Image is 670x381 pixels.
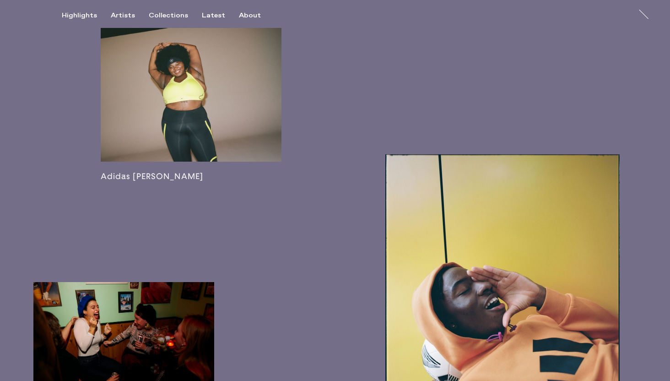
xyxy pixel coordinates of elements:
[111,11,149,20] button: Artists
[202,11,239,20] button: Latest
[149,11,188,20] div: Collections
[239,11,275,20] button: About
[239,11,261,20] div: About
[202,11,225,20] div: Latest
[62,11,97,20] div: Highlights
[111,11,135,20] div: Artists
[62,11,111,20] button: Highlights
[149,11,202,20] button: Collections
